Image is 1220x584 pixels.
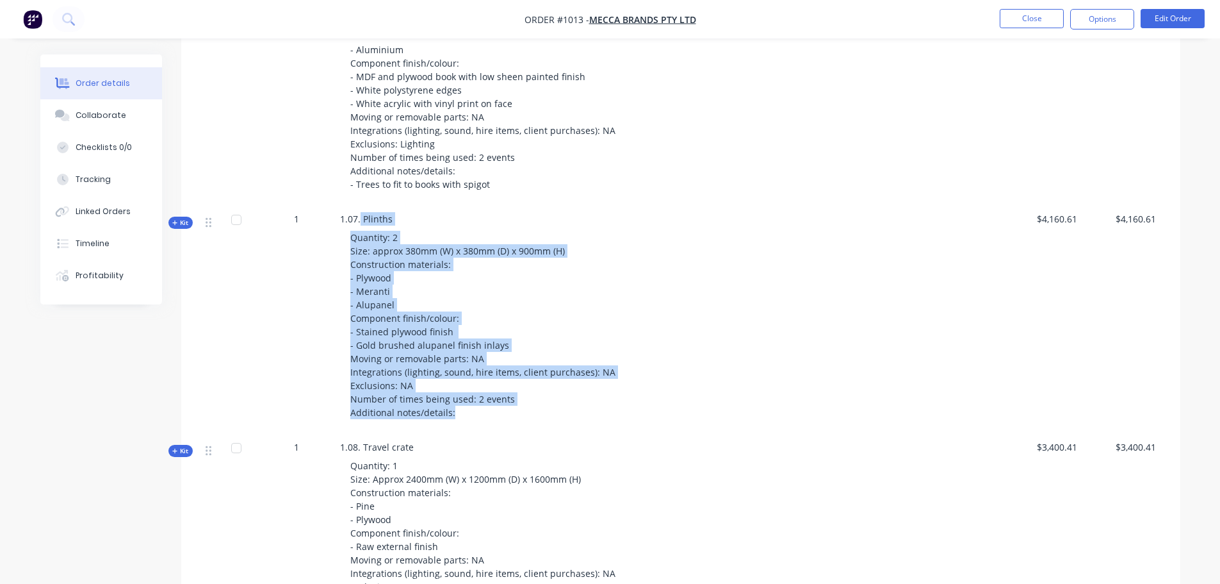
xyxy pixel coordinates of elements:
[40,163,162,196] button: Tracking
[1070,9,1134,29] button: Options
[1000,9,1064,28] button: Close
[340,213,393,225] span: 1.07. Plinths
[168,217,193,229] button: Kit
[1009,440,1078,454] span: $3,400.41
[76,78,130,89] div: Order details
[76,206,131,217] div: Linked Orders
[76,238,110,249] div: Timeline
[589,13,696,26] a: Mecca Brands Pty Ltd
[40,131,162,163] button: Checklists 0/0
[23,10,42,29] img: Factory
[76,142,132,153] div: Checklists 0/0
[76,270,124,281] div: Profitability
[76,110,126,121] div: Collaborate
[40,228,162,260] button: Timeline
[40,67,162,99] button: Order details
[1087,212,1156,226] span: $4,160.61
[350,231,615,419] span: Quantity: 2 Size: approx 380mm (W) x 380mm (D) x 900mm (H) Construction materials: - Plywood - Me...
[40,196,162,228] button: Linked Orders
[172,446,189,456] span: Kit
[40,99,162,131] button: Collaborate
[168,445,193,457] button: Kit
[525,13,589,26] span: Order #1013 -
[40,260,162,292] button: Profitability
[76,174,111,185] div: Tracking
[1141,9,1205,28] button: Edit Order
[1087,440,1156,454] span: $3,400.41
[294,212,299,226] span: 1
[340,441,414,453] span: 1.08. Travel crate
[1009,212,1078,226] span: $4,160.61
[294,440,299,454] span: 1
[172,218,189,228] span: Kit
